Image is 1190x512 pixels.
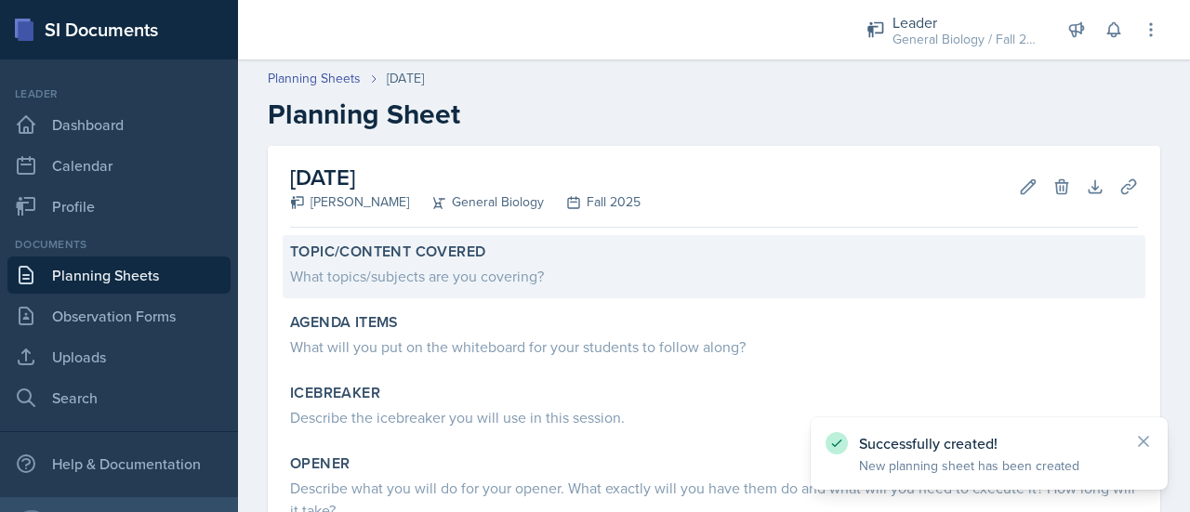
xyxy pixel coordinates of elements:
[290,384,380,402] label: Icebreaker
[409,192,544,212] div: General Biology
[7,379,231,416] a: Search
[7,338,231,375] a: Uploads
[892,30,1041,49] div: General Biology / Fall 2025
[290,335,1138,358] div: What will you put on the whiteboard for your students to follow along?
[7,256,231,294] a: Planning Sheets
[7,297,231,335] a: Observation Forms
[268,69,361,88] a: Planning Sheets
[7,147,231,184] a: Calendar
[7,106,231,143] a: Dashboard
[290,161,641,194] h2: [DATE]
[544,192,641,212] div: Fall 2025
[387,69,424,88] div: [DATE]
[290,313,399,332] label: Agenda items
[859,434,1119,453] p: Successfully created!
[7,445,231,482] div: Help & Documentation
[290,192,409,212] div: [PERSON_NAME]
[290,454,350,473] label: Opener
[268,98,1160,131] h2: Planning Sheet
[290,243,485,261] label: Topic/Content Covered
[7,188,231,225] a: Profile
[859,456,1119,475] p: New planning sheet has been created
[7,85,231,102] div: Leader
[290,406,1138,428] div: Describe the icebreaker you will use in this session.
[892,11,1041,33] div: Leader
[290,265,1138,287] div: What topics/subjects are you covering?
[7,236,231,253] div: Documents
